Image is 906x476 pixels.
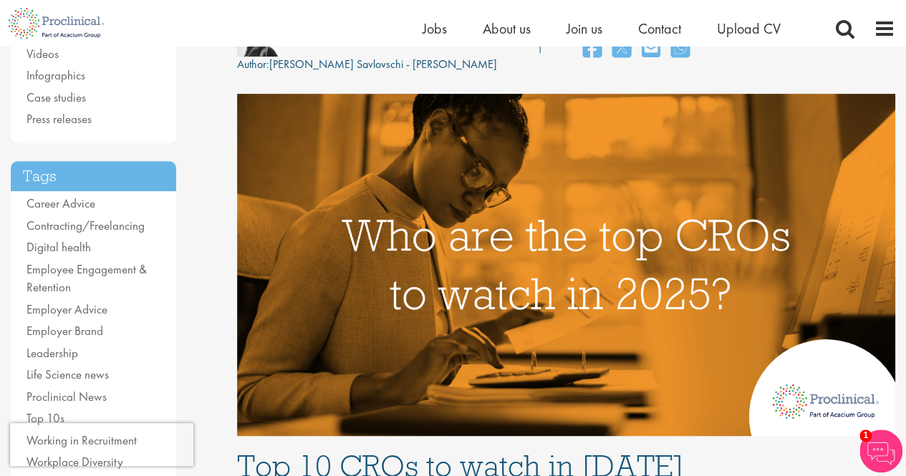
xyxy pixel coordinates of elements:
span: 1 [859,429,872,442]
a: share on whats app [671,34,690,64]
a: Life Science news [26,366,109,382]
h3: Tags [11,161,176,192]
span: Author: [237,57,269,72]
a: Upload CV [717,19,781,38]
a: Press releases [26,111,92,127]
a: Jobs [423,19,447,38]
a: Contact [638,19,681,38]
a: Employer Brand [26,323,103,339]
a: Proclinical News [26,389,107,404]
a: share on facebook [583,34,602,64]
a: Employee Engagement & Retention [26,261,147,296]
iframe: reCAPTCHA [10,423,193,466]
a: Top 10s [26,410,64,426]
a: Contracting/Freelancing [26,218,145,233]
a: Infographics [26,67,85,83]
a: About us [483,19,531,38]
a: Leadership [26,345,78,361]
a: Digital health [26,239,91,255]
img: Chatbot [859,429,902,472]
a: Career Advice [26,195,95,211]
a: Employer Advice [26,301,107,317]
div: [PERSON_NAME] Savlovschi - [PERSON_NAME] [237,57,497,73]
a: Join us [567,19,602,38]
a: share on email [642,34,660,64]
a: Case studies [26,89,86,105]
a: share on twitter [612,34,631,64]
a: Videos [26,46,59,62]
img: Top 10 CROs 2025| Proclinical [237,94,895,435]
